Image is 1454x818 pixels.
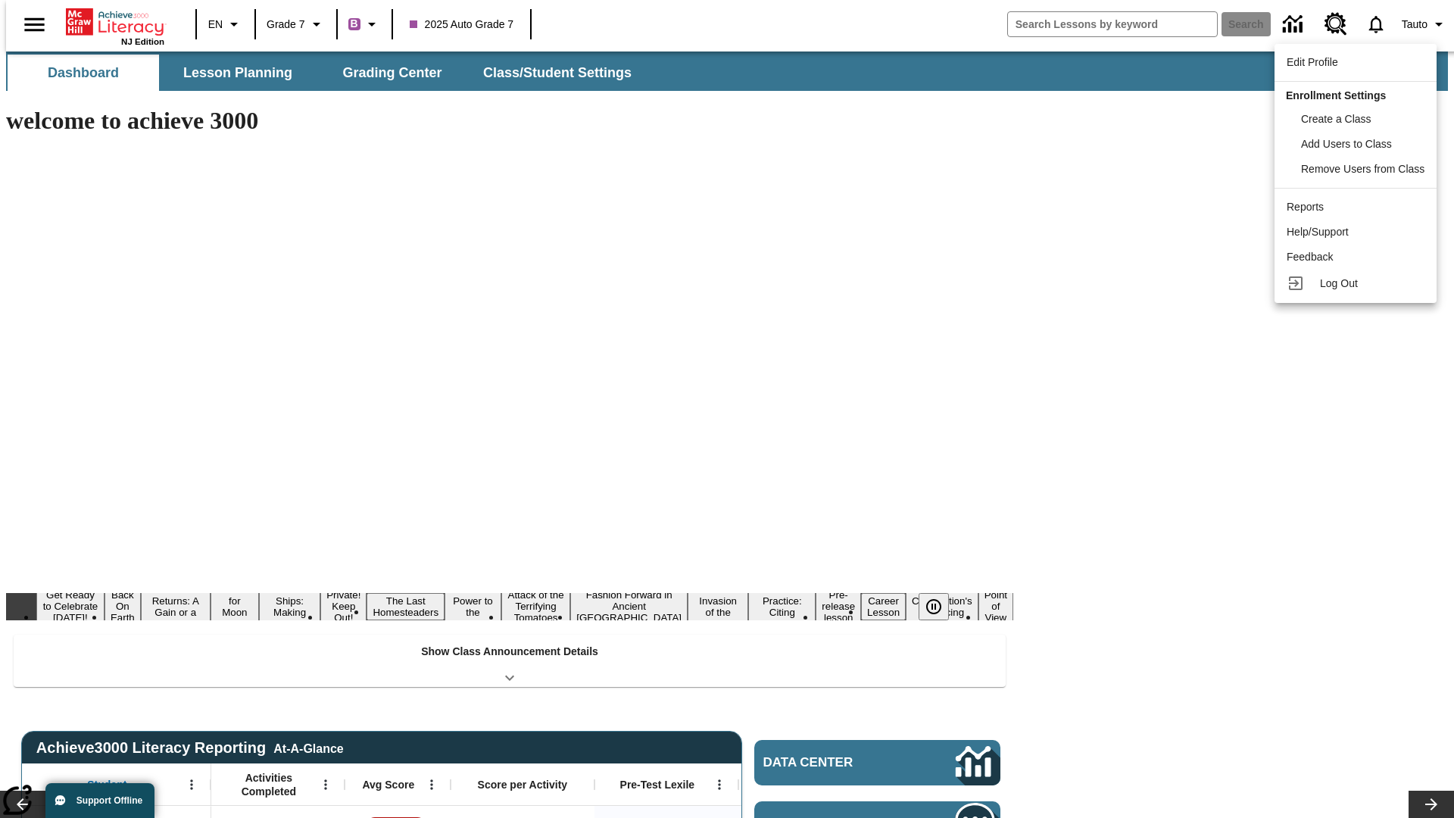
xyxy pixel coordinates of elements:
[6,12,221,26] body: Maximum 600 characters Press Escape to exit toolbar Press Alt + F10 to reach toolbar
[1301,163,1424,175] span: Remove Users from Class
[1286,89,1386,101] span: Enrollment Settings
[1320,277,1358,289] span: Log Out
[1287,201,1324,213] span: Reports
[1287,251,1333,263] span: Feedback
[1301,138,1392,150] span: Add Users to Class
[1301,113,1371,125] span: Create a Class
[1287,226,1349,238] span: Help/Support
[1287,56,1338,68] span: Edit Profile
